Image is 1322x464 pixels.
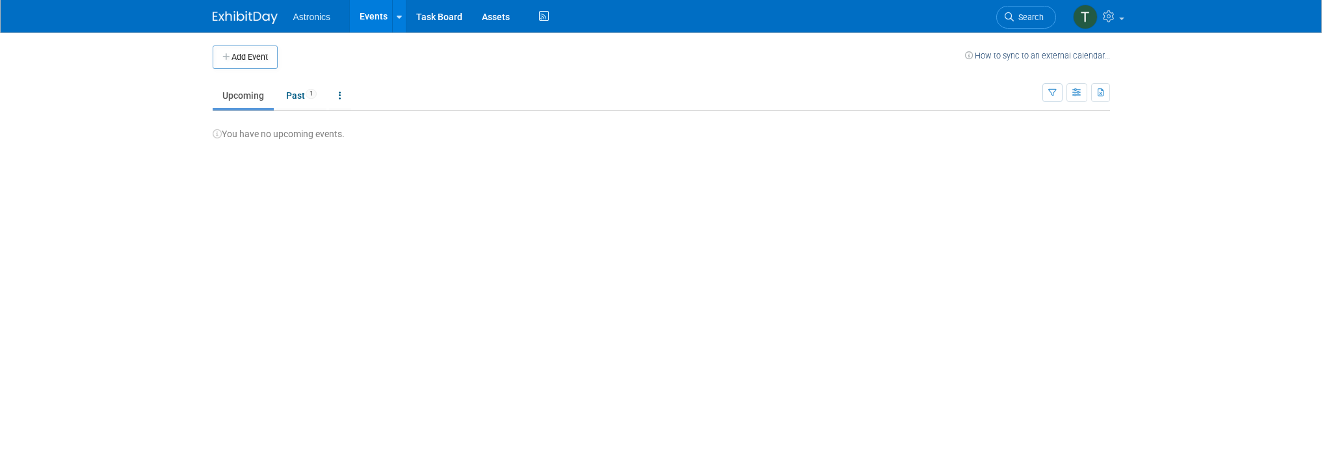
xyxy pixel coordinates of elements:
[306,89,317,99] span: 1
[276,83,326,108] a: Past1
[213,11,278,24] img: ExhibitDay
[965,51,1110,60] a: How to sync to an external calendar...
[213,129,345,139] span: You have no upcoming events.
[1014,12,1044,22] span: Search
[293,12,331,22] span: Astronics
[213,83,274,108] a: Upcoming
[1073,5,1098,29] img: Tiffany Branin
[213,45,278,69] button: Add Event
[996,6,1056,29] a: Search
